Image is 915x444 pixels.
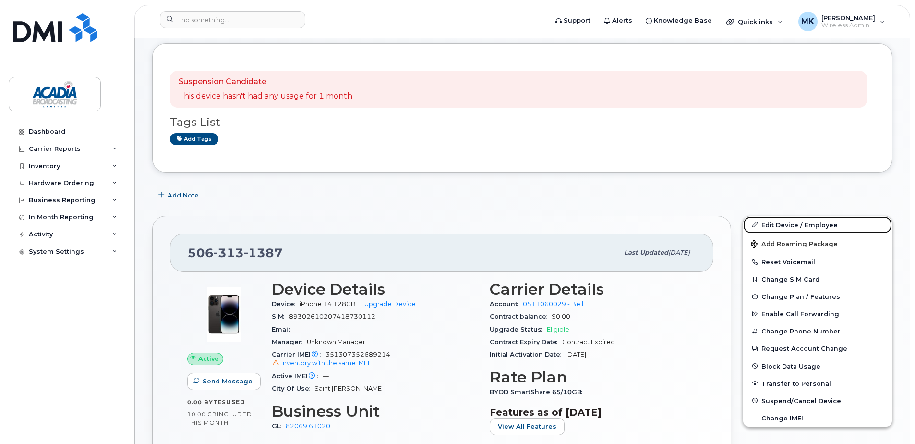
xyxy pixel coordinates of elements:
[743,216,892,234] a: Edit Device / Employee
[272,403,478,420] h3: Business Unit
[214,246,244,260] span: 313
[743,234,892,253] button: Add Roaming Package
[300,300,356,308] span: iPhone 14 128GB
[360,300,416,308] a: + Upgrade Device
[751,240,838,249] span: Add Roaming Package
[314,385,384,392] span: Saint [PERSON_NAME]
[152,187,207,204] button: Add Note
[743,375,892,392] button: Transfer to Personal
[272,351,325,358] span: Carrier IMEI
[743,271,892,288] button: Change SIM Card
[490,407,696,418] h3: Features as of [DATE]
[289,313,375,320] span: 89302610207418730112
[654,16,712,25] span: Knowledge Base
[281,359,369,367] span: Inventory with the same IMEI
[566,351,586,358] span: [DATE]
[187,399,226,406] span: 0.00 Bytes
[564,16,590,25] span: Support
[738,18,773,25] span: Quicklinks
[272,300,300,308] span: Device
[295,326,301,333] span: —
[188,246,283,260] span: 506
[639,11,719,30] a: Knowledge Base
[624,249,668,256] span: Last updated
[549,11,597,30] a: Support
[272,359,369,367] a: Inventory with the same IMEI
[272,372,323,380] span: Active IMEI
[552,313,570,320] span: $0.00
[272,338,307,345] span: Manager
[187,411,217,418] span: 10.00 GB
[668,249,690,256] span: [DATE]
[761,310,839,318] span: Enable Call Forwarding
[743,392,892,409] button: Suspend/Cancel Device
[226,398,245,406] span: used
[720,12,790,31] div: Quicklinks
[523,300,583,308] a: 0511060029 - Bell
[490,300,523,308] span: Account
[272,313,289,320] span: SIM
[490,338,562,345] span: Contract Expiry Date
[307,338,365,345] span: Unknown Manager
[187,410,252,426] span: included this month
[562,338,615,345] span: Contract Expired
[597,11,639,30] a: Alerts
[743,322,892,340] button: Change Phone Number
[187,373,261,390] button: Send Message
[743,358,892,375] button: Block Data Usage
[198,354,219,363] span: Active
[203,377,253,386] span: Send Message
[272,385,314,392] span: City Of Use
[244,246,283,260] span: 1387
[761,397,841,404] span: Suspend/Cancel Device
[272,422,286,430] span: GL
[743,253,892,271] button: Reset Voicemail
[170,116,875,128] h3: Tags List
[761,293,840,300] span: Change Plan / Features
[272,351,478,368] span: 351307352689214
[168,191,199,200] span: Add Note
[323,372,329,380] span: —
[498,422,556,431] span: View All Features
[160,11,305,28] input: Find something...
[179,76,352,87] p: Suspension Candidate
[490,326,547,333] span: Upgrade Status
[821,14,875,22] span: [PERSON_NAME]
[272,281,478,298] h3: Device Details
[490,281,696,298] h3: Carrier Details
[195,285,253,343] img: image20231002-3703462-njx0qo.jpeg
[801,16,814,27] span: MK
[743,288,892,305] button: Change Plan / Features
[490,313,552,320] span: Contract balance
[490,388,587,395] span: BYOD SmartShare 65/10GB
[743,340,892,357] button: Request Account Change
[612,16,632,25] span: Alerts
[490,418,565,435] button: View All Features
[743,409,892,427] button: Change IMEI
[286,422,330,430] a: 82069.61020
[170,133,218,145] a: Add tags
[743,305,892,322] button: Enable Call Forwarding
[547,326,569,333] span: Eligible
[272,326,295,333] span: Email
[490,351,566,358] span: Initial Activation Date
[821,22,875,29] span: Wireless Admin
[179,91,352,102] p: This device hasn't had any usage for 1 month
[792,12,892,31] div: Matthew King
[490,369,696,386] h3: Rate Plan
